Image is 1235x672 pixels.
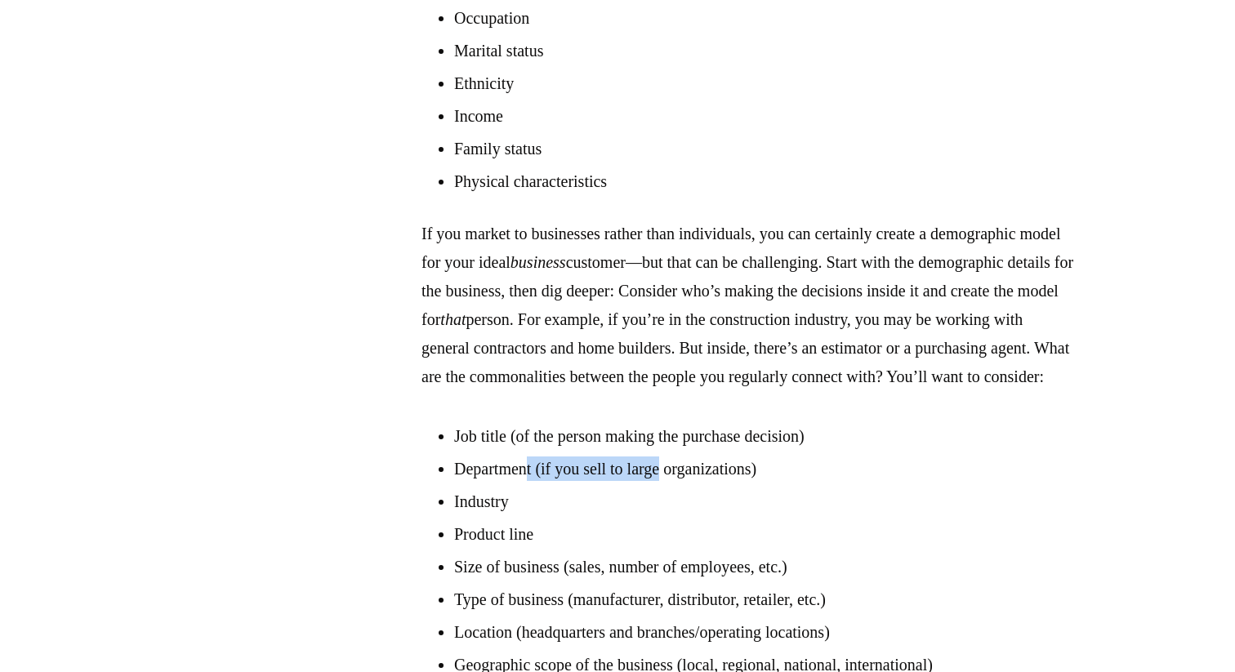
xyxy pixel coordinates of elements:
[454,587,1075,612] li: Type of business (manufacturer, distributor, retailer, etc.)
[454,424,1075,448] li: Job title (of the person making the purchase decision)
[871,554,1235,672] iframe: Chat Widget
[454,522,1075,546] li: Product line
[421,220,1075,391] p: If you market to businesses rather than individuals, you can certainly create a demographic model...
[440,310,466,328] em: that
[454,456,1075,481] li: Department (if you sell to large organizations)
[454,71,1075,96] li: Ethnicity
[454,136,1075,161] li: Family status
[454,489,1075,514] li: Industry
[510,253,566,271] em: business
[454,38,1075,63] li: Marital status
[454,169,1075,194] li: Physical characteristics
[454,6,1075,30] li: Occupation
[454,104,1075,128] li: Income
[454,620,1075,644] li: Location (headquarters and branches/operating locations)
[454,554,1075,579] li: Size of business (sales, number of employees, etc.)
